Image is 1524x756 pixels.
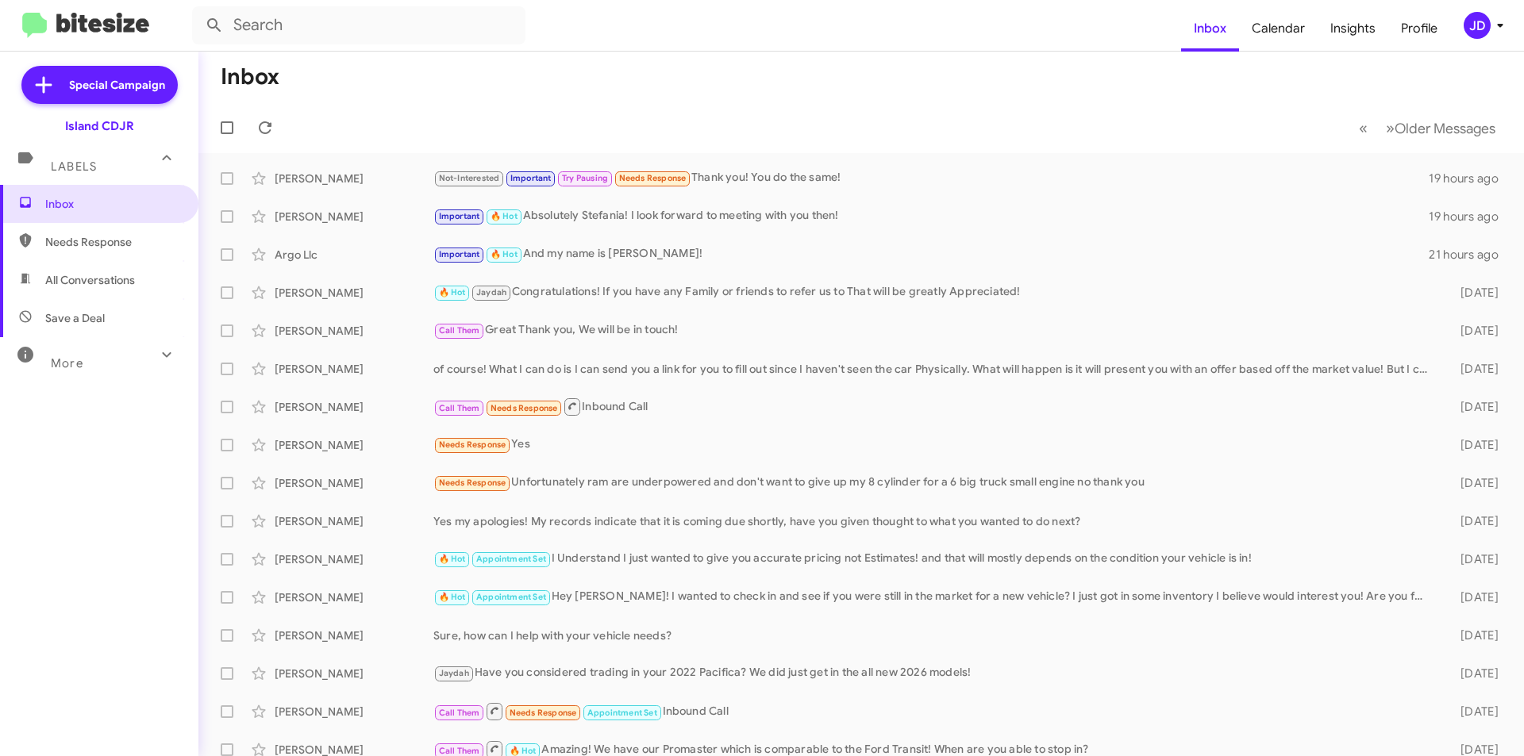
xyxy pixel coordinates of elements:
div: [PERSON_NAME] [275,704,433,720]
div: Hey [PERSON_NAME]! I wanted to check in and see if you were still in the market for a new vehicle... [433,588,1435,606]
div: 19 hours ago [1429,209,1511,224]
span: Important [510,173,552,183]
span: Try Pausing [562,173,608,183]
span: Important [439,211,480,221]
button: Next [1376,112,1505,144]
span: Important [439,249,480,259]
span: More [51,356,83,370]
div: [DATE] [1435,551,1511,567]
div: I Understand I just wanted to give you accurate pricing not Estimates! and that will mostly depen... [433,550,1435,568]
span: 🔥 Hot [439,592,466,602]
div: Congratulations! If you have any Family or friends to refer us to That will be greatly Appreciated! [433,283,1435,301]
span: Appointment Set [476,554,546,564]
span: Jaydah [439,668,469,678]
div: And my name is [PERSON_NAME]! [433,245,1429,263]
span: Call Them [439,325,480,336]
span: « [1359,118,1368,138]
span: All Conversations [45,272,135,288]
span: Appointment Set [476,592,546,602]
div: [PERSON_NAME] [275,361,433,377]
a: Insights [1318,6,1388,52]
div: Inbound Call [433,701,1435,721]
div: [PERSON_NAME] [275,551,433,567]
span: 🔥 Hot [510,746,537,756]
nav: Page navigation example [1350,112,1505,144]
div: [PERSON_NAME] [275,666,433,681]
div: Inbound Call [433,397,1435,416]
span: Needs Response [439,439,506,450]
div: Have you considered trading in your 2022 Pacifica? We did just get in the all new 2026 models! [433,664,1435,682]
div: [PERSON_NAME] [275,323,433,339]
span: Labels [51,159,97,174]
div: [DATE] [1435,589,1511,605]
span: Special Campaign [69,77,165,93]
div: Yes my apologies! My records indicate that it is coming due shortly, have you given thought to wh... [433,513,1435,529]
div: [PERSON_NAME] [275,285,433,301]
button: JD [1450,12,1507,39]
input: Search [192,6,525,44]
span: Jaydah [476,287,506,297]
div: [DATE] [1435,361,1511,377]
div: [DATE] [1435,475,1511,491]
div: [DATE] [1435,666,1511,681]
div: [PERSON_NAME] [275,437,433,453]
div: [DATE] [1435,323,1511,339]
a: Profile [1388,6,1450,52]
div: Island CDJR [65,118,134,134]
span: Needs Response [491,403,558,413]
span: Not-Interested [439,173,500,183]
div: [DATE] [1435,627,1511,643]
span: Needs Response [619,173,687,183]
div: 21 hours ago [1429,247,1511,263]
a: Inbox [1181,6,1239,52]
div: 19 hours ago [1429,171,1511,186]
span: Appointment Set [587,708,657,718]
span: 🔥 Hot [491,249,518,259]
div: [DATE] [1435,704,1511,720]
button: Previous [1349,112,1377,144]
div: [PERSON_NAME] [275,627,433,643]
div: Absolutely Stefania! I look forward to meeting with you then! [433,207,1429,225]
a: Calendar [1239,6,1318,52]
div: Yes [433,436,1435,454]
span: Call Them [439,746,480,756]
span: Call Them [439,708,480,718]
span: » [1386,118,1395,138]
div: [DATE] [1435,437,1511,453]
div: [DATE] [1435,513,1511,529]
div: [PERSON_NAME] [275,209,433,224]
div: Sure, how can I help with your vehicle needs? [433,627,1435,643]
span: Save a Deal [45,310,105,326]
div: Thank you! You do the same! [433,169,1429,187]
div: [PERSON_NAME] [275,171,433,186]
div: [PERSON_NAME] [275,589,433,605]
div: [DATE] [1435,399,1511,415]
div: Unfortunately ram are underpowered and don't want to give up my 8 cylinder for a 6 big truck smal... [433,474,1435,492]
span: 🔥 Hot [439,554,466,564]
div: [PERSON_NAME] [275,399,433,415]
div: Great Thank you, We will be in touch! [433,321,1435,340]
div: [PERSON_NAME] [275,475,433,491]
span: 🔥 Hot [439,287,466,297]
span: 🔥 Hot [491,211,518,221]
span: Older Messages [1395,120,1495,137]
div: [DATE] [1435,285,1511,301]
span: Needs Response [510,708,577,718]
a: Special Campaign [21,66,178,104]
span: Needs Response [45,234,180,250]
span: Inbox [45,196,180,212]
div: of course! What I can do is I can send you a link for you to fill out since I haven't seen the ca... [433,361,1435,377]
div: [PERSON_NAME] [275,513,433,529]
span: Call Them [439,403,480,413]
div: JD [1464,12,1491,39]
div: Argo Llc [275,247,433,263]
span: Needs Response [439,478,506,488]
h1: Inbox [221,64,279,90]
